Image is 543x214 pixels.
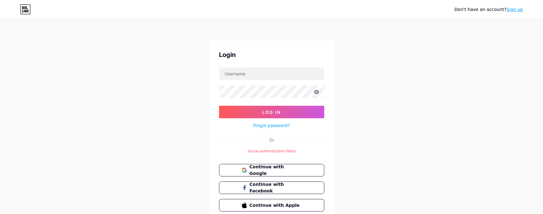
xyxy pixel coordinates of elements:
span: Log In [262,110,281,115]
button: Continue with Google [219,164,324,176]
input: Username [219,67,324,80]
div: Or [269,137,274,143]
div: Social authentication failed [219,148,324,154]
div: Login [219,50,324,59]
span: Continue with Google [249,164,301,177]
div: Don't have an account? [454,6,523,13]
span: Continue with Facebook [249,181,301,194]
span: Continue with Apple [249,202,301,209]
button: Continue with Facebook [219,181,324,194]
button: Continue with Apple [219,199,324,211]
a: Forgot password? [253,122,290,129]
a: Sign up [506,7,523,12]
button: Log In [219,106,324,118]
